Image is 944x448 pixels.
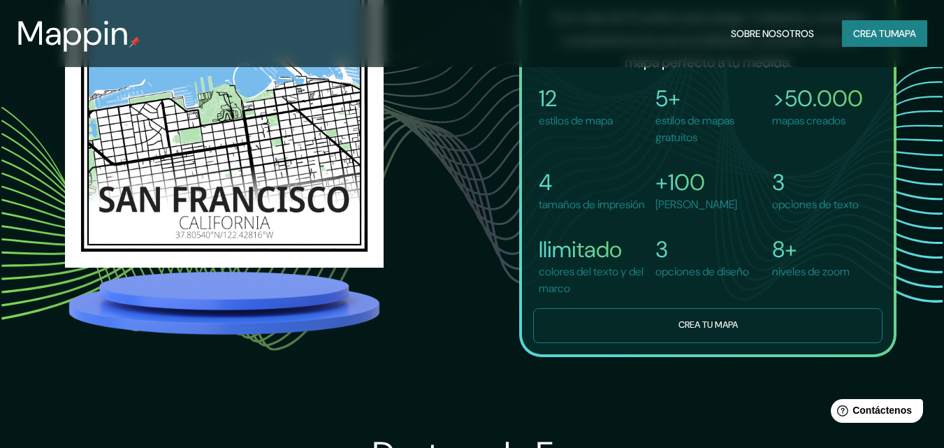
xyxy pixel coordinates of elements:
font: +100 [655,168,705,197]
font: niveles de zoom [772,264,850,279]
font: [PERSON_NAME] [655,197,737,212]
font: Mappin [17,11,129,55]
font: Ilimitado [539,235,622,264]
font: >50.000 [772,84,863,113]
button: Sobre nosotros [725,20,820,47]
button: Crea tumapa [842,20,927,47]
font: estilos de mapas gratuitos [655,113,734,145]
font: estilos de mapa [539,113,613,128]
font: mapas creados [772,113,845,128]
font: tamaños de impresión [539,197,645,212]
font: Sobre nosotros [731,27,814,40]
font: 3 [772,168,785,197]
font: 5+ [655,84,681,113]
font: 3 [655,235,668,264]
img: platform.png [65,268,384,338]
font: colores del texto y del marco [539,264,644,296]
font: Crea tu [853,27,891,40]
font: 4 [539,168,552,197]
button: Crea tu mapa [533,308,883,342]
img: pin de mapeo [129,36,140,48]
font: Crea tu mapa [678,319,738,331]
iframe: Lanzador de widgets de ayuda [820,393,929,433]
font: mapa [891,27,916,40]
font: opciones de diseño [655,264,749,279]
font: opciones de texto [772,197,859,212]
font: 12 [539,84,557,113]
font: 8+ [772,235,797,264]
